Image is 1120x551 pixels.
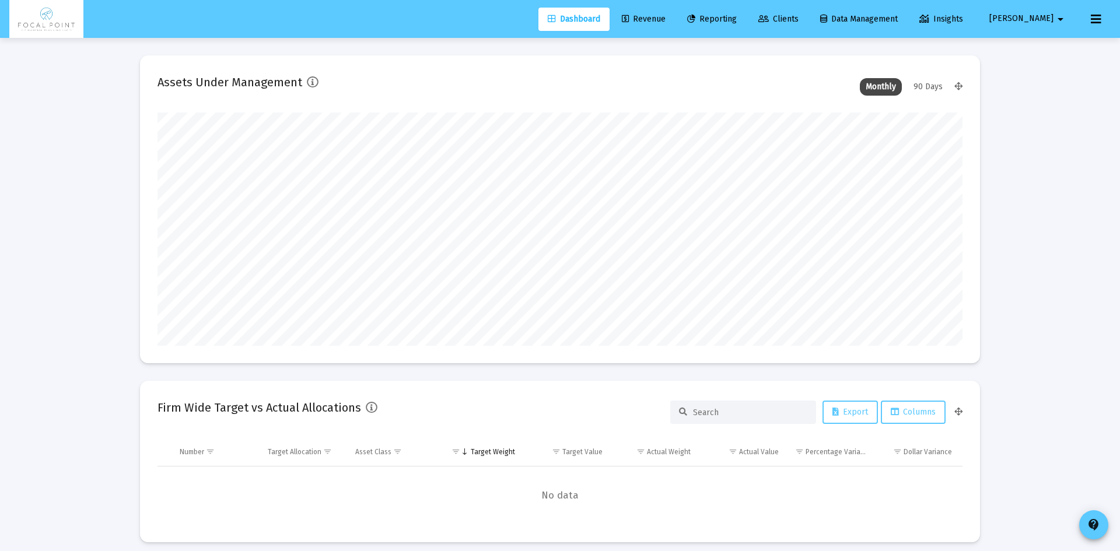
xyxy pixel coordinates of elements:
td: Column Percentage Variance [787,438,875,466]
span: No data [157,489,963,502]
button: Columns [881,401,946,424]
span: [PERSON_NAME] [989,14,1053,24]
div: Data grid [157,438,963,525]
span: Show filter options for column 'Percentage Variance' [795,447,804,456]
h2: Assets Under Management [157,73,302,92]
span: Show filter options for column 'Dollar Variance' [893,447,902,456]
button: [PERSON_NAME] [975,7,1081,30]
span: Revenue [622,14,666,24]
mat-icon: arrow_drop_down [1053,8,1067,31]
span: Show filter options for column 'Number' [206,447,215,456]
span: Show filter options for column 'Actual Value' [729,447,737,456]
a: Clients [749,8,808,31]
td: Column Target Value [523,438,611,466]
div: Target Value [562,447,603,457]
span: Data Management [820,14,898,24]
span: Show filter options for column 'Target Allocation' [323,447,332,456]
h2: Firm Wide Target vs Actual Allocations [157,398,361,417]
div: 90 Days [908,78,949,96]
span: Reporting [687,14,737,24]
button: Export [822,401,878,424]
div: Actual Weight [647,447,691,457]
div: Dollar Variance [904,447,952,457]
a: Reporting [678,8,746,31]
div: Number [180,447,204,457]
img: Dashboard [18,8,75,31]
mat-icon: contact_support [1087,518,1101,532]
span: Dashboard [548,14,600,24]
span: Show filter options for column 'Target Value' [552,447,561,456]
a: Data Management [811,8,907,31]
td: Column Dollar Variance [874,438,963,466]
span: Show filter options for column 'Target Weight' [452,447,460,456]
a: Dashboard [538,8,610,31]
span: Export [832,407,868,417]
td: Column Asset Class [347,438,435,466]
span: Show filter options for column 'Actual Weight' [636,447,645,456]
div: Percentage Variance [806,447,867,457]
div: Actual Value [739,447,779,457]
span: Clients [758,14,799,24]
span: Insights [919,14,963,24]
td: Column Target Allocation [260,438,348,466]
div: Monthly [860,78,902,96]
a: Revenue [612,8,675,31]
td: Column Number [171,438,260,466]
td: Column Target Weight [435,438,523,466]
span: Columns [891,407,936,417]
div: Asset Class [355,447,391,457]
div: Target Weight [471,447,515,457]
td: Column Actual Value [699,438,787,466]
span: Show filter options for column 'Asset Class' [393,447,402,456]
td: Column Actual Weight [611,438,699,466]
a: Insights [910,8,972,31]
div: Target Allocation [268,447,321,457]
input: Search [693,408,807,417]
